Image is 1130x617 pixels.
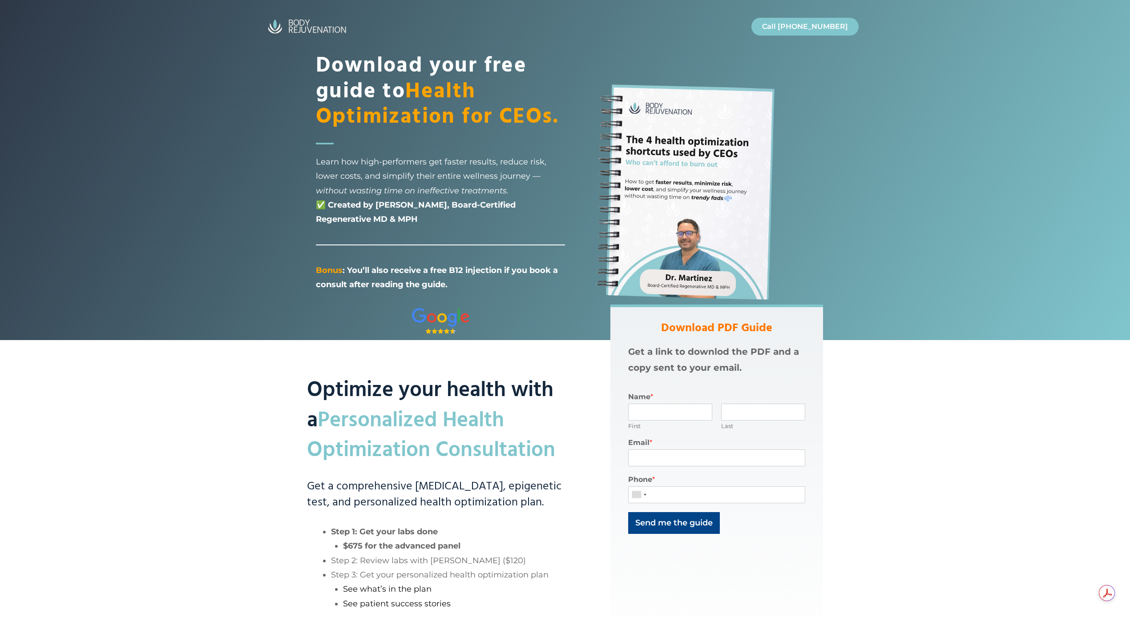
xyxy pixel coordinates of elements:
[628,438,805,448] label: Email
[751,18,859,36] a: Call [PHONE_NUMBER]
[316,155,565,227] span: Learn how high-performers get faster results, reduce risk, lower costs, and simplify their entire...
[307,304,575,465] h2: Optimize your health with a
[331,553,575,568] li: Step 2: Review labs with [PERSON_NAME] ($120)
[316,265,343,275] mark: Bonus
[565,72,814,321] img: 4-health-optimizations-for-CEOs
[343,541,460,551] strong: $675 for the advanced panel
[307,479,575,511] h3: Get a comprehensive [MEDICAL_DATA], epigenetic test, and personalized health optimization plan.
[628,512,720,534] button: Send me the guide
[331,568,575,611] li: Step 3: Get your personalized health optimization plan
[721,422,805,430] label: Last
[343,584,432,594] a: See what’s in the plan
[343,599,451,609] a: See patient success stories
[628,393,805,402] label: Name
[743,13,868,40] nav: Primary
[316,200,516,224] strong: ✅ Created by [PERSON_NAME], Board-Certified Regenerative MD & MPH
[316,49,559,134] strong: Download your free guide to
[316,265,558,289] strong: : You’ll also receive a free B12 injection if you book a consult after reading the guide.
[331,527,438,537] strong: Step 1: Get your labs done
[628,422,712,430] label: First
[628,346,799,373] strong: Get a link to downlod the PDF and a copy sent to your email.
[316,186,508,196] em: without wasting time on ineffective treatments.
[307,404,555,468] mark: Personalized Health Optimization Consultation
[316,75,559,135] mark: Health Optimization for CEOs.
[661,319,772,337] strong: Download PDF Guide
[262,16,351,37] img: BodyRejuvenation
[628,475,805,485] label: Phone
